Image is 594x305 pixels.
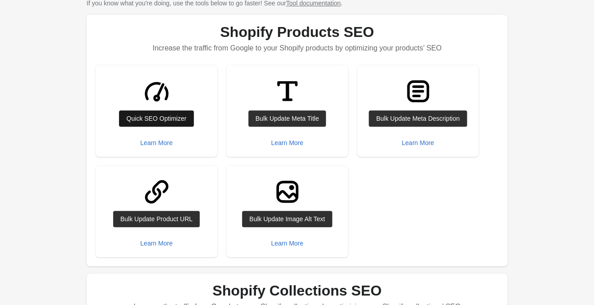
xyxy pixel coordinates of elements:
[369,110,466,127] a: Bulk Update Meta Description
[137,135,176,151] button: Learn More
[140,175,174,209] img: LinkMinor-ab1ad89fd1997c3bec88bdaa9090a6519f48abaf731dc9ef56a2f2c6a9edd30f.svg
[140,240,173,247] div: Learn More
[271,139,303,146] div: Learn More
[271,240,303,247] div: Learn More
[270,74,304,108] img: TitleMinor-8a5de7e115299b8c2b1df9b13fb5e6d228e26d13b090cf20654de1eaf9bee786.svg
[376,115,459,122] div: Bulk Update Meta Description
[267,235,307,251] button: Learn More
[120,215,192,223] div: Bulk Update Product URL
[402,139,434,146] div: Learn More
[140,74,174,108] img: GaugeMajor-1ebe3a4f609d70bf2a71c020f60f15956db1f48d7107b7946fc90d31709db45e.svg
[140,139,173,146] div: Learn More
[267,135,307,151] button: Learn More
[242,211,332,227] a: Bulk Update Image Alt Text
[113,211,200,227] a: Bulk Update Product URL
[270,175,304,209] img: ImageMajor-6988ddd70c612d22410311fee7e48670de77a211e78d8e12813237d56ef19ad4.svg
[96,40,498,56] p: Increase the traffic from Google to your Shopify products by optimizing your products’ SEO
[119,110,193,127] a: Quick SEO Optimizer
[137,235,176,251] button: Learn More
[256,115,319,122] div: Bulk Update Meta Title
[401,74,435,108] img: TextBlockMajor-3e13e55549f1fe4aa18089e576148c69364b706dfb80755316d4ac7f5c51f4c3.svg
[96,282,498,299] h1: Shopify Collections SEO
[126,115,186,122] div: Quick SEO Optimizer
[398,135,438,151] button: Learn More
[96,24,498,40] h1: Shopify Products SEO
[248,110,326,127] a: Bulk Update Meta Title
[249,215,325,223] div: Bulk Update Image Alt Text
